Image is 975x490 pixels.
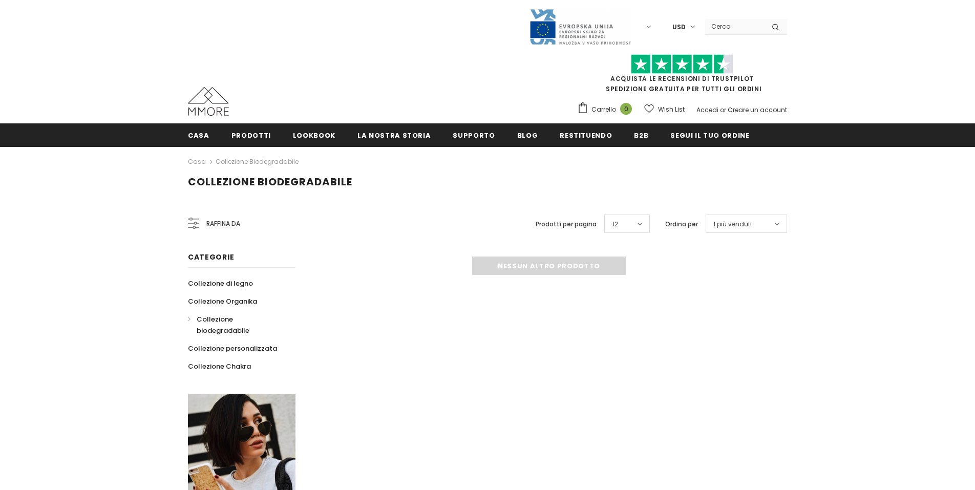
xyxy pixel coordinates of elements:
span: B2B [634,131,648,140]
a: Acquista le recensioni di TrustPilot [610,74,754,83]
span: SPEDIZIONE GRATUITA PER TUTTI GLI ORDINI [577,59,787,93]
span: Collezione Organika [188,296,257,306]
a: Collezione di legno [188,274,253,292]
span: Collezione Chakra [188,361,251,371]
a: Collezione Chakra [188,357,251,375]
span: Raffina da [206,218,240,229]
img: Casi MMORE [188,87,229,116]
a: Collezione personalizzata [188,339,277,357]
a: B2B [634,123,648,146]
a: Collezione biodegradabile [216,157,299,166]
label: Prodotti per pagina [536,219,597,229]
a: La nostra storia [357,123,431,146]
span: Lookbook [293,131,335,140]
a: Casa [188,123,209,146]
label: Ordina per [665,219,698,229]
span: Prodotti [231,131,271,140]
span: Blog [517,131,538,140]
span: Casa [188,131,209,140]
a: Accedi [696,105,718,114]
span: Carrello [591,104,616,115]
input: Search Site [705,19,764,34]
span: Collezione biodegradabile [188,175,352,189]
span: 0 [620,103,632,115]
span: supporto [453,131,495,140]
span: Collezione di legno [188,279,253,288]
a: Lookbook [293,123,335,146]
a: Restituendo [560,123,612,146]
span: I più venduti [714,219,752,229]
a: Blog [517,123,538,146]
a: supporto [453,123,495,146]
a: Segui il tuo ordine [670,123,749,146]
span: La nostra storia [357,131,431,140]
span: Restituendo [560,131,612,140]
img: Fidati di Pilot Stars [631,54,733,74]
a: Collezione Organika [188,292,257,310]
a: Carrello 0 [577,102,637,117]
a: Creare un account [728,105,787,114]
a: Wish List [644,100,685,118]
span: Wish List [658,104,685,115]
a: Casa [188,156,206,168]
span: Collezione biodegradabile [197,314,249,335]
a: Collezione biodegradabile [188,310,284,339]
span: USD [672,22,686,32]
span: 12 [612,219,618,229]
span: Collezione personalizzata [188,344,277,353]
a: Prodotti [231,123,271,146]
span: Categorie [188,252,234,262]
span: Segui il tuo ordine [670,131,749,140]
img: Javni Razpis [529,8,631,46]
a: Javni Razpis [529,22,631,31]
span: or [720,105,726,114]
